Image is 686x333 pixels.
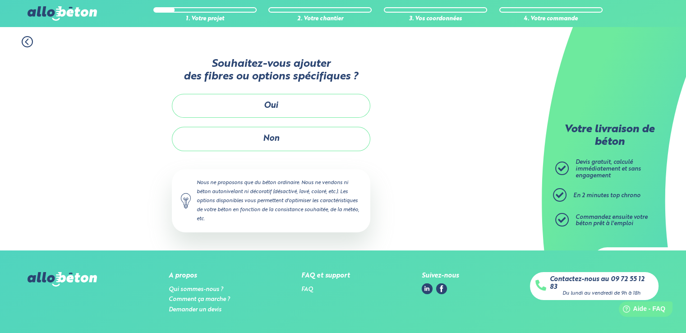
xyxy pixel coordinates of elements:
[301,287,313,292] a: FAQ
[606,298,676,323] iframe: Help widget launcher
[172,169,370,233] div: Nous ne proposons que du béton ordinaire. Nous ne vendons ni béton autonivelant ni décoratif (dés...
[384,16,487,23] div: 3. Vos coordonnées
[557,124,661,148] p: Votre livraison de béton
[172,127,370,151] button: Non
[422,272,459,280] div: Suivez-nous
[268,16,372,23] div: 2. Votre chantier
[576,159,641,178] span: Devis gratuit, calculé immédiatement et sans engagement
[169,287,223,292] a: Qui sommes-nous ?
[301,272,350,280] div: FAQ et support
[499,16,603,23] div: 4. Votre commande
[28,6,97,21] img: allobéton
[169,272,230,280] div: A propos
[576,214,648,227] span: Commandez ensuite votre béton prêt à l'emploi
[172,58,370,83] p: Souhaitez-vous ajouter des fibres ou options spécifiques ?
[562,291,640,296] div: Du lundi au vendredi de 9h à 18h
[153,16,257,23] div: 1. Votre projet
[169,296,230,302] a: Comment ça marche ?
[172,94,370,118] button: Oui
[573,193,640,199] span: En 2 minutes top chrono
[550,276,653,291] a: Contactez-nous au 09 72 55 12 83
[169,307,221,313] a: Demander un devis
[28,272,97,287] img: allobéton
